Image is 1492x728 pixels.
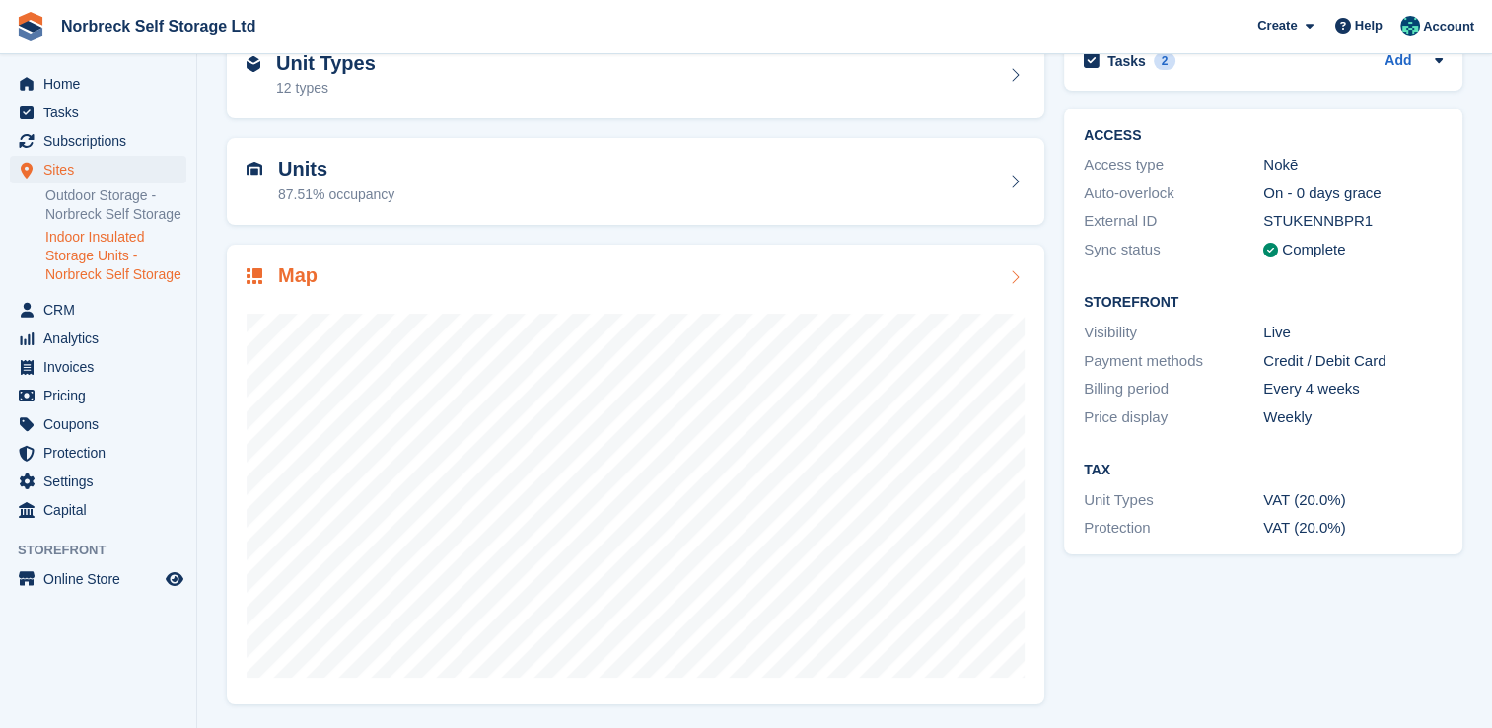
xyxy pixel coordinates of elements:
div: 2 [1154,52,1176,70]
div: STUKENNBPR1 [1263,210,1443,233]
span: Subscriptions [43,127,162,155]
div: 87.51% occupancy [278,184,394,205]
a: menu [10,70,186,98]
img: unit-icn-7be61d7bf1b0ce9d3e12c5938cc71ed9869f7b940bace4675aadf7bd6d80202e.svg [247,162,262,176]
a: Unit Types 12 types [227,33,1044,119]
a: Preview store [163,567,186,591]
img: map-icn-33ee37083ee616e46c38cad1a60f524a97daa1e2b2c8c0bc3eb3415660979fc1.svg [247,268,262,284]
span: Pricing [43,382,162,409]
div: Payment methods [1084,350,1263,373]
span: Online Store [43,565,162,593]
h2: Tasks [1107,52,1146,70]
div: On - 0 days grace [1263,182,1443,205]
span: Create [1257,16,1297,36]
span: Settings [43,468,162,495]
div: Sync status [1084,239,1263,261]
h2: Storefront [1084,295,1443,311]
img: stora-icon-8386f47178a22dfd0bd8f6a31ec36ba5ce8667c1dd55bd0f319d3a0aa187defe.svg [16,12,45,41]
div: VAT (20.0%) [1263,489,1443,512]
a: menu [10,296,186,324]
span: Coupons [43,410,162,438]
span: Tasks [43,99,162,126]
img: unit-type-icn-2b2737a686de81e16bb02015468b77c625bbabd49415b5ef34ead5e3b44a266d.svg [247,56,260,72]
span: Protection [43,439,162,467]
a: Norbreck Self Storage Ltd [53,10,263,42]
a: menu [10,382,186,409]
div: Every 4 weeks [1263,378,1443,400]
div: Access type [1084,154,1263,177]
a: Map [227,245,1044,705]
a: menu [10,99,186,126]
a: menu [10,496,186,524]
span: Sites [43,156,162,183]
h2: Units [278,158,394,181]
a: Units 87.51% occupancy [227,138,1044,225]
span: CRM [43,296,162,324]
a: menu [10,127,186,155]
span: Capital [43,496,162,524]
a: Outdoor Storage - Norbreck Self Storage [45,186,186,224]
div: Complete [1282,239,1345,261]
a: menu [10,156,186,183]
a: Indoor Insulated Storage Units - Norbreck Self Storage [45,228,186,284]
div: Nokē [1263,154,1443,177]
span: Storefront [18,541,196,560]
div: Price display [1084,406,1263,429]
h2: ACCESS [1084,128,1443,144]
a: menu [10,410,186,438]
div: VAT (20.0%) [1263,517,1443,540]
div: Unit Types [1084,489,1263,512]
div: Visibility [1084,322,1263,344]
a: Add [1385,50,1411,73]
a: menu [10,468,186,495]
a: menu [10,565,186,593]
img: Sally King [1400,16,1420,36]
div: Credit / Debit Card [1263,350,1443,373]
a: menu [10,325,186,352]
div: 12 types [276,78,376,99]
div: Auto-overlock [1084,182,1263,205]
a: menu [10,439,186,467]
div: Weekly [1263,406,1443,429]
span: Analytics [43,325,162,352]
h2: Tax [1084,463,1443,478]
div: External ID [1084,210,1263,233]
h2: Unit Types [276,52,376,75]
div: Billing period [1084,378,1263,400]
span: Account [1423,17,1474,36]
h2: Map [278,264,318,287]
span: Invoices [43,353,162,381]
div: Live [1263,322,1443,344]
span: Home [43,70,162,98]
div: Protection [1084,517,1263,540]
span: Help [1355,16,1383,36]
a: menu [10,353,186,381]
